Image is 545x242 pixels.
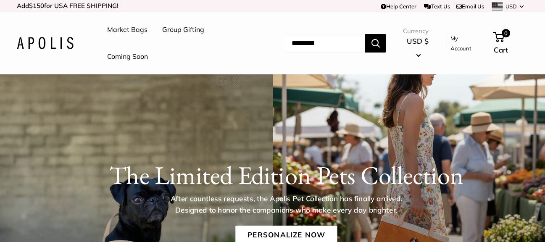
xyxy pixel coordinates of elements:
[450,33,479,54] a: My Account
[494,30,528,57] a: 0 Cart
[403,25,432,37] span: Currency
[424,3,450,10] a: Text Us
[506,3,517,10] span: USD
[162,24,204,36] a: Group Gifting
[107,50,148,63] a: Coming Soon
[285,34,365,53] input: Search...
[494,45,508,54] span: Cart
[381,3,416,10] a: Help Center
[403,34,432,61] button: USD $
[107,24,147,36] a: Market Bags
[29,2,44,10] span: $150
[407,37,429,45] span: USD $
[43,160,529,190] h1: The Limited Edition Pets Collection
[365,34,386,53] button: Search
[17,37,74,49] img: Apolis
[156,193,416,216] p: After countless requests, the Apolis Pet Collection has finally arrived. Designed to honor the co...
[456,3,484,10] a: Email Us
[502,29,510,37] span: 0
